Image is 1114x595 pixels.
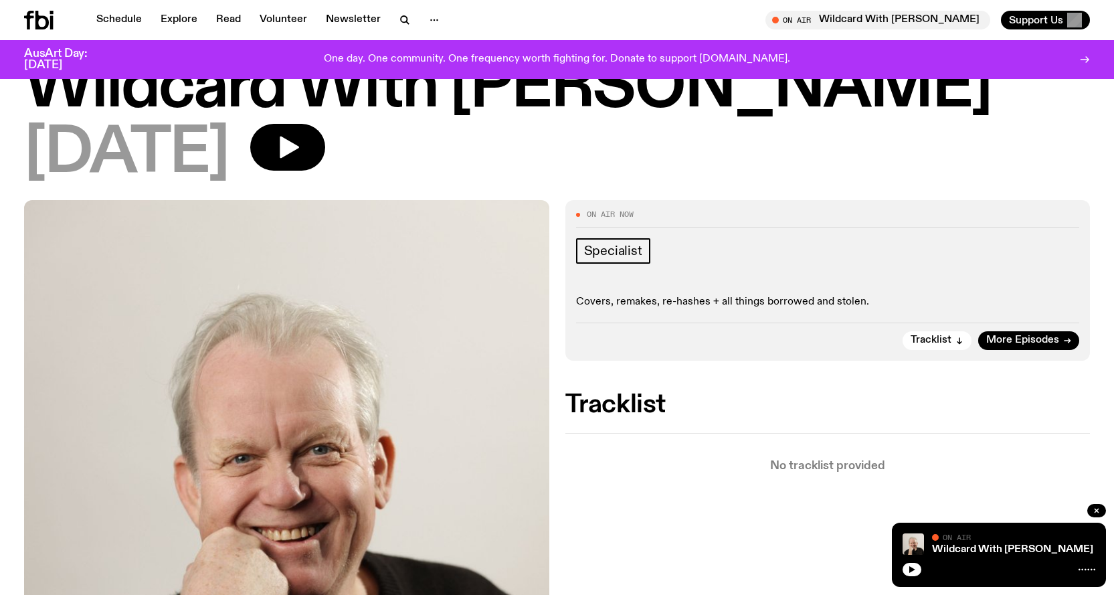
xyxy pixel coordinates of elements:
[252,11,315,29] a: Volunteer
[765,11,990,29] button: On AirWildcard With [PERSON_NAME]
[24,58,1090,118] h1: Wildcard With [PERSON_NAME]
[24,124,229,184] span: [DATE]
[565,393,1091,417] h2: Tracklist
[88,11,150,29] a: Schedule
[576,296,1080,309] p: Covers, remakes, re-hashes + all things borrowed and stolen.
[978,331,1079,350] a: More Episodes
[584,244,642,258] span: Specialist
[1001,11,1090,29] button: Support Us
[565,460,1091,472] p: No tracklist provided
[208,11,249,29] a: Read
[318,11,389,29] a: Newsletter
[911,335,951,345] span: Tracklist
[932,544,1093,555] a: Wildcard With [PERSON_NAME]
[576,238,650,264] a: Specialist
[24,48,110,71] h3: AusArt Day: [DATE]
[587,211,634,218] span: On Air Now
[903,331,971,350] button: Tracklist
[324,54,790,66] p: One day. One community. One frequency worth fighting for. Donate to support [DOMAIN_NAME].
[1009,14,1063,26] span: Support Us
[903,533,924,555] img: Stuart is smiling charmingly, wearing a black t-shirt against a stark white background.
[153,11,205,29] a: Explore
[943,533,971,541] span: On Air
[986,335,1059,345] span: More Episodes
